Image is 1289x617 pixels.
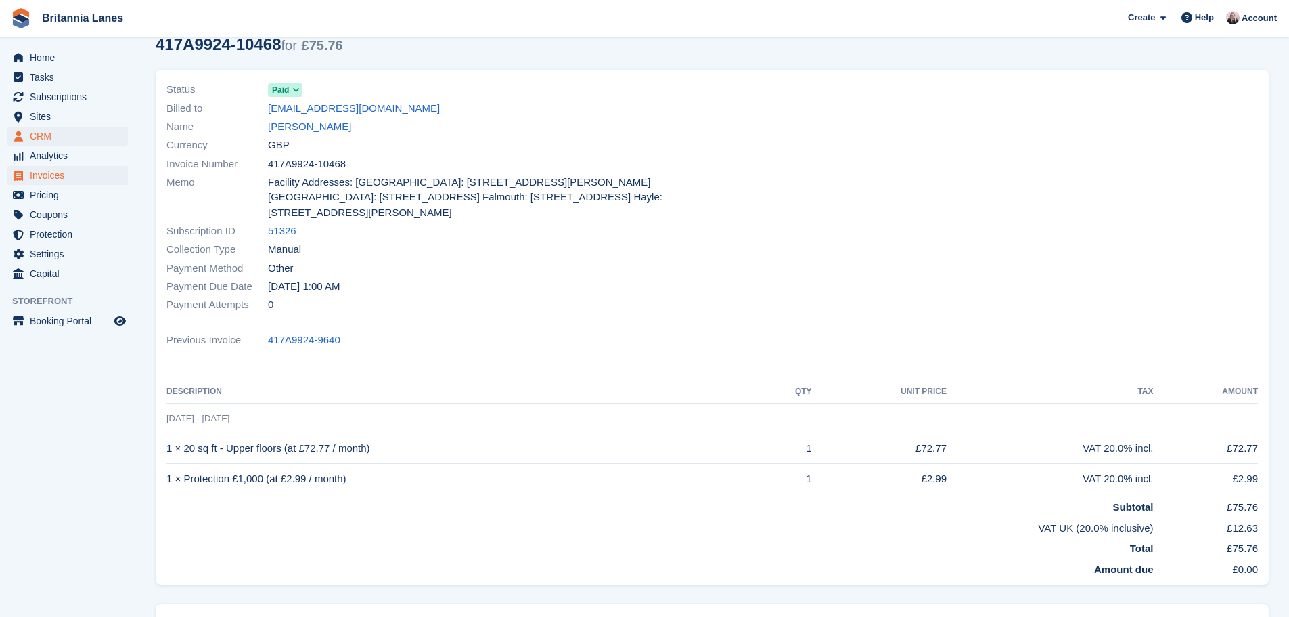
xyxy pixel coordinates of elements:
span: Manual [268,242,301,257]
strong: Total [1130,542,1154,554]
div: 417A9924-10468 [156,35,343,54]
div: VAT 20.0% incl. [947,441,1154,456]
span: Analytics [30,146,111,165]
td: £75.76 [1154,536,1258,557]
td: £0.00 [1154,557,1258,578]
strong: Subtotal [1113,501,1154,513]
a: Paid [268,82,302,98]
span: CRM [30,127,111,146]
td: 1 [763,433,811,464]
a: menu [7,312,128,331]
span: Capital [30,264,111,283]
td: £12.63 [1154,515,1258,536]
span: £75.76 [302,38,343,53]
span: Payment Attempts [166,297,268,313]
span: Subscription ID [166,224,268,239]
a: menu [7,225,128,244]
div: VAT 20.0% incl. [947,471,1154,487]
a: menu [7,264,128,283]
span: Name [166,119,268,135]
td: VAT UK (20.0% inclusive) [166,515,1154,536]
span: 417A9924-10468 [268,156,346,172]
th: Unit Price [812,381,947,403]
span: Help [1195,11,1214,24]
td: £72.77 [1154,433,1258,464]
span: Status [166,82,268,98]
a: 417A9924-9640 [268,333,340,348]
span: Protection [30,225,111,244]
span: Payment Method [166,261,268,276]
span: GBP [268,137,290,153]
span: Account [1242,12,1277,25]
th: Description [166,381,763,403]
span: 0 [268,297,273,313]
span: Facility Addresses: [GEOGRAPHIC_DATA]: [STREET_ADDRESS][PERSON_NAME] [GEOGRAPHIC_DATA]: [STREET_A... [268,175,704,221]
a: menu [7,48,128,67]
span: for [281,38,297,53]
a: menu [7,146,128,165]
span: Invoice Number [166,156,268,172]
span: Collection Type [166,242,268,257]
a: Preview store [112,313,128,329]
strong: Amount due [1094,563,1154,575]
a: menu [7,127,128,146]
a: 51326 [268,224,296,239]
span: Home [30,48,111,67]
img: stora-icon-8386f47178a22dfd0bd8f6a31ec36ba5ce8667c1dd55bd0f319d3a0aa187defe.svg [11,8,31,28]
span: Create [1128,11,1155,24]
span: Billed to [166,101,268,116]
a: menu [7,107,128,126]
td: £75.76 [1154,494,1258,515]
a: menu [7,186,128,205]
span: Previous Invoice [166,333,268,348]
a: menu [7,244,128,263]
span: Pricing [30,186,111,205]
a: [EMAIL_ADDRESS][DOMAIN_NAME] [268,101,440,116]
span: Subscriptions [30,87,111,106]
a: menu [7,68,128,87]
span: Other [268,261,294,276]
td: 1 × 20 sq ft - Upper floors (at £72.77 / month) [166,433,763,464]
a: [PERSON_NAME] [268,119,351,135]
span: Currency [166,137,268,153]
th: Amount [1154,381,1258,403]
span: Sites [30,107,111,126]
th: QTY [763,381,811,403]
span: [DATE] - [DATE] [166,413,229,423]
td: 1 × Protection £1,000 (at £2.99 / month) [166,464,763,494]
a: menu [7,205,128,224]
td: £2.99 [1154,464,1258,494]
span: Storefront [12,295,135,308]
span: Tasks [30,68,111,87]
span: Coupons [30,205,111,224]
a: menu [7,166,128,185]
th: Tax [947,381,1154,403]
td: 1 [763,464,811,494]
span: Paid [272,84,289,96]
span: Settings [30,244,111,263]
img: Alexandra Lane [1226,11,1240,24]
span: Payment Due Date [166,279,268,295]
a: Britannia Lanes [37,7,129,29]
td: £72.77 [812,433,947,464]
a: menu [7,87,128,106]
td: £2.99 [812,464,947,494]
span: Booking Portal [30,312,111,331]
time: 2025-08-02 00:00:00 UTC [268,279,340,295]
span: Memo [166,175,268,221]
span: Invoices [30,166,111,185]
